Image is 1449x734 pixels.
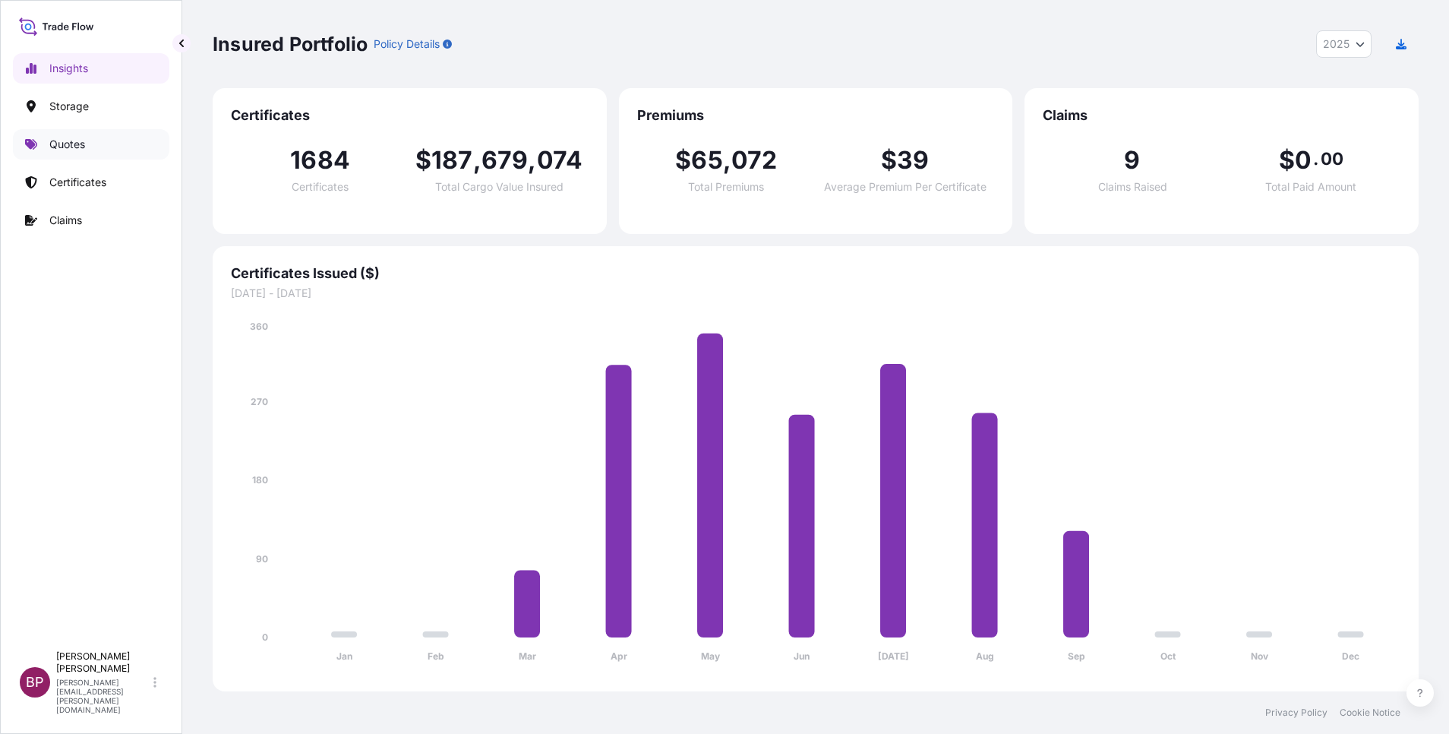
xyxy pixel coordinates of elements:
span: 2025 [1323,36,1350,52]
span: Certificates Issued ($) [231,264,1400,283]
tspan: 0 [262,631,268,643]
span: , [528,148,536,172]
span: $ [881,148,897,172]
tspan: May [701,650,721,662]
tspan: Nov [1251,650,1269,662]
span: Certificates [292,182,349,192]
p: [PERSON_NAME] [PERSON_NAME] [56,650,150,675]
tspan: 90 [256,553,268,565]
span: 00 [1321,153,1343,165]
span: Average Premium Per Certificate [824,182,987,192]
span: Total Paid Amount [1265,182,1356,192]
a: Insights [13,53,169,84]
tspan: Apr [611,650,627,662]
tspan: Dec [1342,650,1359,662]
span: Premiums [637,106,995,125]
span: Total Cargo Value Insured [435,182,563,192]
tspan: Aug [976,650,994,662]
span: $ [675,148,691,172]
p: Claims [49,213,82,228]
p: Insured Portfolio [213,32,368,56]
span: Total Premiums [688,182,764,192]
p: Quotes [49,137,85,152]
span: $ [415,148,431,172]
span: 679 [481,148,529,172]
tspan: 180 [252,474,268,486]
a: Claims [13,205,169,236]
span: 072 [731,148,778,172]
span: 39 [897,148,929,172]
span: Certificates [231,106,589,125]
span: 65 [691,148,722,172]
a: Cookie Notice [1340,707,1400,719]
span: . [1313,153,1318,165]
tspan: Feb [428,650,444,662]
a: Certificates [13,167,169,198]
span: $ [1279,148,1295,172]
tspan: Sep [1068,650,1085,662]
tspan: [DATE] [878,650,909,662]
tspan: Mar [519,650,536,662]
tspan: Jun [794,650,810,662]
span: Claims Raised [1098,182,1167,192]
span: [DATE] - [DATE] [231,286,1400,301]
span: , [473,148,481,172]
a: Quotes [13,129,169,160]
tspan: Oct [1160,650,1176,662]
button: Year Selector [1316,30,1372,58]
a: Privacy Policy [1265,707,1327,719]
span: BP [26,675,44,690]
p: [PERSON_NAME][EMAIL_ADDRESS][PERSON_NAME][DOMAIN_NAME] [56,678,150,714]
tspan: Jan [336,650,352,662]
span: 9 [1124,148,1140,172]
p: Policy Details [374,36,440,52]
tspan: 270 [251,396,268,407]
span: 0 [1295,148,1312,172]
p: Insights [49,61,88,76]
p: Storage [49,99,89,114]
span: 187 [431,148,473,172]
span: , [723,148,731,172]
span: Claims [1043,106,1400,125]
tspan: 360 [250,321,268,332]
span: 074 [537,148,583,172]
a: Storage [13,91,169,122]
span: 1684 [290,148,350,172]
p: Certificates [49,175,106,190]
